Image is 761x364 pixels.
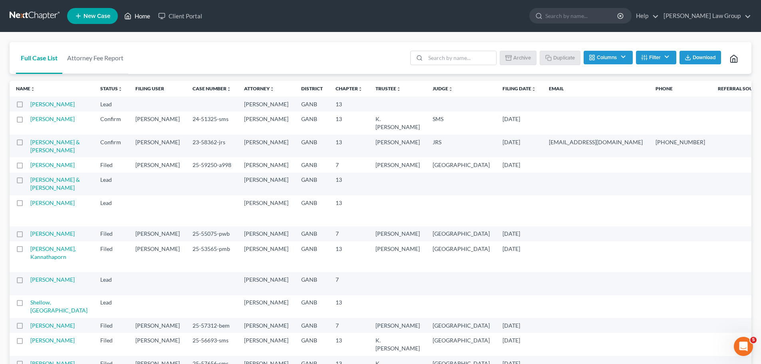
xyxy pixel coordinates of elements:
a: Filing Dateunfold_more [503,86,536,91]
td: GANB [295,195,329,226]
a: [PERSON_NAME] [30,101,75,107]
input: Search by name... [425,51,496,65]
td: [DATE] [496,333,542,356]
td: [GEOGRAPHIC_DATA] [426,241,496,272]
td: Lead [94,295,129,318]
pre: [PHONE_NUMBER] [656,138,705,146]
a: Attorneyunfold_more [244,86,274,91]
td: 23-58362-jrs [186,135,238,157]
td: GANB [295,333,329,356]
td: [PERSON_NAME] [129,226,186,241]
td: Filed [94,318,129,333]
td: [PERSON_NAME] [238,241,295,272]
td: Lead [94,272,129,295]
td: GANB [295,241,329,272]
td: 13 [329,97,369,111]
td: GANB [295,173,329,195]
td: [PERSON_NAME] [129,157,186,172]
i: unfold_more [30,87,35,91]
td: 7 [329,226,369,241]
td: [DATE] [496,226,542,241]
a: [PERSON_NAME] Law Group [660,9,751,23]
td: 13 [329,173,369,195]
a: [PERSON_NAME], Kannathaporn [30,245,76,260]
a: Full Case List [16,42,62,74]
td: [PERSON_NAME] [238,295,295,318]
a: [PERSON_NAME] [30,199,75,206]
td: [PERSON_NAME] [369,226,426,241]
td: 13 [329,195,369,226]
td: [PERSON_NAME] [369,241,426,272]
td: 25-57312-bem [186,318,238,333]
td: 25-59250-a998 [186,157,238,172]
th: District [295,81,329,97]
td: [PERSON_NAME] [129,135,186,157]
i: unfold_more [118,87,123,91]
td: K. [PERSON_NAME] [369,111,426,134]
span: 5 [750,337,757,343]
td: [PERSON_NAME] [369,135,426,157]
td: 25-53565-pmb [186,241,238,272]
a: Client Portal [154,9,206,23]
td: [PERSON_NAME] [238,272,295,295]
a: Nameunfold_more [16,86,35,91]
td: 13 [329,135,369,157]
td: GANB [295,111,329,134]
a: Home [120,9,154,23]
td: 25-56693-sms [186,333,238,356]
td: [PERSON_NAME] [369,318,426,333]
td: Confirm [94,111,129,134]
td: 13 [329,111,369,134]
i: unfold_more [531,87,536,91]
td: 13 [329,295,369,318]
td: 7 [329,272,369,295]
td: GANB [295,157,329,172]
td: GANB [295,97,329,111]
td: [DATE] [496,241,542,272]
td: [GEOGRAPHIC_DATA] [426,157,496,172]
a: Judgeunfold_more [433,86,453,91]
td: 24-51325-sms [186,111,238,134]
a: [PERSON_NAME] & [PERSON_NAME] [30,176,80,191]
button: Columns [584,51,632,64]
td: [PERSON_NAME] [238,226,295,241]
a: Case Numberunfold_more [193,86,231,91]
a: Trusteeunfold_more [376,86,401,91]
a: Help [632,9,659,23]
td: [PERSON_NAME] [129,333,186,356]
i: unfold_more [270,87,274,91]
td: [DATE] [496,318,542,333]
td: [PERSON_NAME] [369,157,426,172]
i: unfold_more [396,87,401,91]
a: [PERSON_NAME] [30,322,75,329]
pre: [EMAIL_ADDRESS][DOMAIN_NAME] [549,138,643,146]
td: [PERSON_NAME] [238,97,295,111]
a: Statusunfold_more [100,86,123,91]
td: [PERSON_NAME] [238,173,295,195]
a: Shellow, [GEOGRAPHIC_DATA] [30,299,87,314]
i: unfold_more [227,87,231,91]
td: [PERSON_NAME] [238,111,295,134]
td: [GEOGRAPHIC_DATA] [426,318,496,333]
td: GANB [295,272,329,295]
a: Attorney Fee Report [62,42,128,74]
td: Confirm [94,135,129,157]
a: [PERSON_NAME] [30,337,75,344]
td: [PERSON_NAME] [238,318,295,333]
td: [GEOGRAPHIC_DATA] [426,333,496,356]
td: GANB [295,295,329,318]
td: Filed [94,333,129,356]
td: 13 [329,241,369,272]
td: Filed [94,157,129,172]
i: unfold_more [448,87,453,91]
td: Lead [94,195,129,226]
td: [PERSON_NAME] [129,111,186,134]
td: JRS [426,135,496,157]
td: Filed [94,241,129,272]
iframe: Intercom live chat [734,337,753,356]
td: GANB [295,226,329,241]
td: GANB [295,135,329,157]
td: Filed [94,226,129,241]
i: unfold_more [358,87,363,91]
td: 7 [329,157,369,172]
